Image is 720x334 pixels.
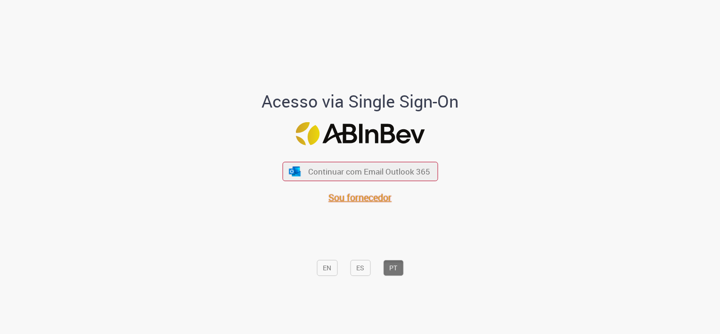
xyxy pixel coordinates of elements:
[317,260,337,276] button: EN
[350,260,370,276] button: ES
[383,260,403,276] button: PT
[308,166,430,177] span: Continuar com Email Outlook 365
[328,191,392,204] a: Sou fornecedor
[295,122,425,145] img: Logo ABInBev
[282,162,438,181] button: ícone Azure/Microsoft 360 Continuar com Email Outlook 365
[288,167,302,176] img: ícone Azure/Microsoft 360
[229,92,491,111] h1: Acesso via Single Sign-On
